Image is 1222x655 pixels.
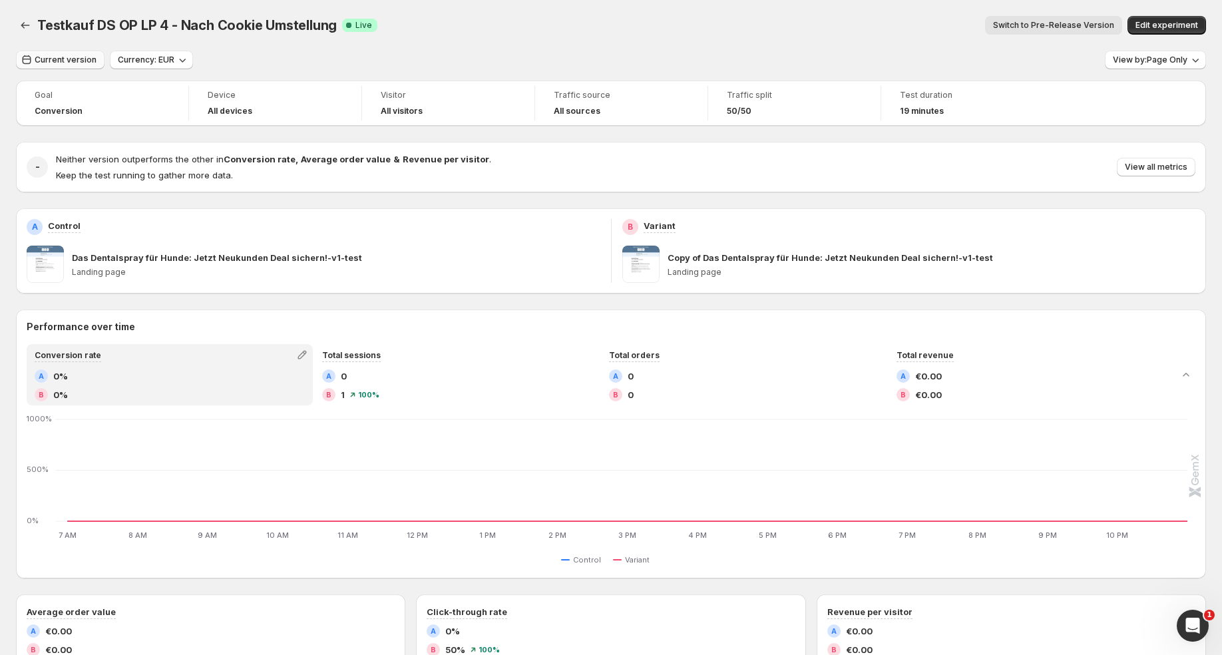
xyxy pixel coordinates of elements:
span: 0 [628,388,634,401]
span: Goal [35,90,170,101]
text: 7 PM [899,531,916,540]
span: 1 [341,388,345,401]
button: Collapse chart [1177,365,1195,384]
span: View all metrics [1125,162,1187,172]
text: 10 PM [1106,531,1128,540]
text: 7 AM [59,531,77,540]
img: Das Dentalspray für Hunde: Jetzt Neukunden Deal sichern!-v1-test [27,246,64,283]
span: Device [208,90,343,101]
span: Total orders [609,350,660,360]
button: Variant [613,552,655,568]
text: 9 AM [198,531,217,540]
text: 4 PM [688,531,707,540]
button: Back [16,16,35,35]
h4: All visitors [381,106,423,116]
text: 0% [27,516,39,525]
span: €0.00 [45,624,72,638]
h4: All sources [554,106,600,116]
p: Variant [644,219,676,232]
text: 8 AM [128,531,147,540]
strong: , [296,154,298,164]
span: €0.00 [915,388,942,401]
text: 12 PM [407,531,428,540]
a: GoalConversion [35,89,170,118]
span: Currency: EUR [118,55,174,65]
p: Copy of Das Dentalspray für Hunde: Jetzt Neukunden Deal sichern!-v1-test [668,251,993,264]
span: Total revenue [897,350,954,360]
span: 50/50 [727,106,751,116]
a: Test duration19 minutes [900,89,1036,118]
span: 1 [1204,610,1215,620]
text: 2 PM [548,531,566,540]
strong: Average order value [301,154,391,164]
h3: Click-through rate [427,605,507,618]
text: 9 PM [1038,531,1057,540]
text: 1000% [27,414,52,423]
strong: Conversion rate [224,154,296,164]
span: 0% [445,624,460,638]
text: 5 PM [759,531,777,540]
a: Traffic split50/50 [727,89,862,118]
text: 11 AM [337,531,358,540]
span: 0 [341,369,347,383]
p: Control [48,219,81,232]
span: Switch to Pre-Release Version [993,20,1114,31]
button: Control [561,552,606,568]
h2: B [613,391,618,399]
span: Edit experiment [1135,20,1198,31]
span: Conversion [35,106,83,116]
span: 100 % [479,646,500,654]
span: Variant [625,554,650,565]
a: VisitorAll visitors [381,89,516,118]
text: 8 PM [968,531,986,540]
span: 0% [53,388,68,401]
button: Currency: EUR [110,51,193,69]
span: Test duration [900,90,1036,101]
text: 500% [27,465,49,475]
span: Traffic split [727,90,862,101]
p: Landing page [668,267,1196,278]
button: Current version [16,51,104,69]
h2: B [831,646,837,654]
span: Traffic source [554,90,689,101]
text: 6 PM [828,531,847,540]
a: DeviceAll devices [208,89,343,118]
span: Current version [35,55,97,65]
h2: A [31,627,36,635]
h2: B [326,391,331,399]
h2: A [326,372,331,380]
h2: A [431,627,436,635]
p: Landing page [72,267,600,278]
h2: B [901,391,906,399]
h2: Performance over time [27,320,1195,333]
button: View by:Page Only [1105,51,1206,69]
a: Traffic sourceAll sources [554,89,689,118]
h2: - [35,160,40,174]
span: €0.00 [846,624,873,638]
h2: B [431,646,436,654]
span: 0 [628,369,634,383]
h2: A [32,222,38,232]
span: Testkauf DS OP LP 4 - Nach Cookie Umstellung [37,17,337,33]
h3: Revenue per visitor [827,605,913,618]
span: 0% [53,369,68,383]
strong: Revenue per visitor [403,154,489,164]
p: Das Dentalspray für Hunde: Jetzt Neukunden Deal sichern!-v1-test [72,251,362,264]
span: Visitor [381,90,516,101]
span: Neither version outperforms the other in . [56,154,491,164]
text: 1 PM [479,531,496,540]
span: Live [355,20,372,31]
h2: A [613,372,618,380]
h2: B [31,646,36,654]
text: 3 PM [618,531,636,540]
h3: Average order value [27,605,116,618]
span: 100 % [358,391,379,399]
h2: A [831,627,837,635]
span: Control [573,554,601,565]
button: Switch to Pre-Release Version [985,16,1122,35]
span: 19 minutes [900,106,944,116]
span: View by: Page Only [1113,55,1187,65]
h2: A [39,372,44,380]
text: 10 AM [266,531,289,540]
span: €0.00 [915,369,942,383]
